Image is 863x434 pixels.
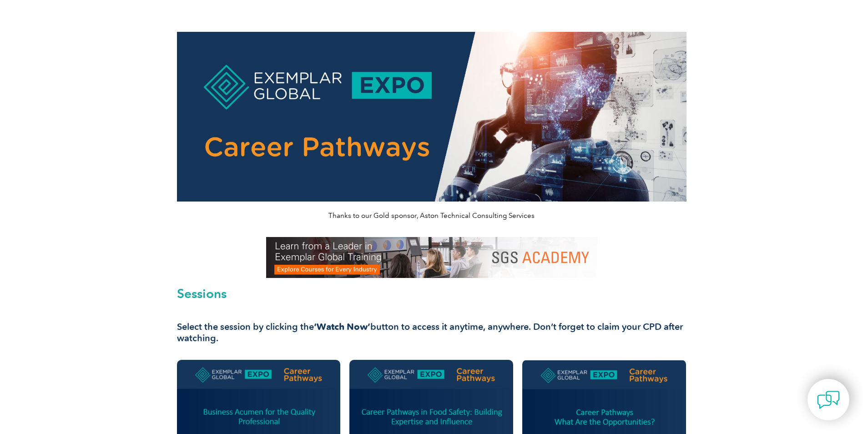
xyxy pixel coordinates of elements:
[266,237,597,278] img: SGS
[177,287,686,300] h2: Sessions
[817,389,840,411] img: contact-chat.png
[177,32,686,202] img: career pathways
[314,321,370,332] strong: ‘Watch Now’
[177,321,686,344] h3: Select the session by clicking the button to access it anytime, anywhere. Don’t forget to claim y...
[177,211,686,221] p: Thanks to our Gold sponsor, Aston Technical Consulting Services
